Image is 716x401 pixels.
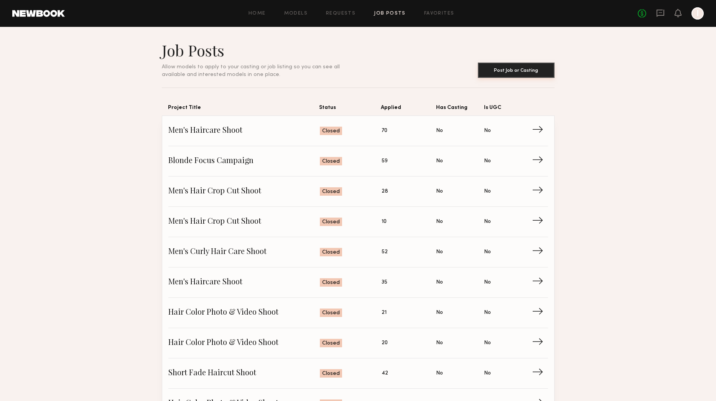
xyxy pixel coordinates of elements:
[382,127,387,135] span: 70
[484,157,491,165] span: No
[322,279,340,287] span: Closed
[168,146,548,177] a: Blonde Focus CampaignClosed59NoNo→
[436,339,443,347] span: No
[382,157,388,165] span: 59
[162,41,358,60] h1: Job Posts
[484,309,491,317] span: No
[382,218,387,226] span: 10
[484,127,491,135] span: No
[532,337,548,349] span: →
[382,369,388,378] span: 42
[168,307,320,318] span: Hair Color Photo & Video Shoot
[532,368,548,379] span: →
[168,116,548,146] a: Men's Haircare ShootClosed70NoNo→
[168,267,548,298] a: Men's Haircare ShootClosed35NoNo→
[322,340,340,347] span: Closed
[484,369,491,378] span: No
[382,339,388,347] span: 20
[162,64,340,77] span: Allow models to apply to your casting or job listing so you can see all available and interested ...
[374,11,406,16] a: Job Posts
[168,177,548,207] a: Men's Hair Crop Cut ShootClosed28NoNo→
[168,368,320,379] span: Short Fade Haircut Shoot
[436,157,443,165] span: No
[532,155,548,167] span: →
[168,216,320,228] span: Men's Hair Crop Cut Shoot
[322,127,340,135] span: Closed
[168,237,548,267] a: Men's Curly Hair Care ShootClosed52NoNo→
[284,11,308,16] a: Models
[382,248,388,256] span: 52
[436,127,443,135] span: No
[382,278,387,287] span: 35
[478,63,555,78] button: Post Job or Casting
[168,246,320,258] span: Men's Curly Hair Care Shoot
[532,125,548,137] span: →
[436,309,443,317] span: No
[326,11,356,16] a: Requests
[484,248,491,256] span: No
[322,158,340,165] span: Closed
[168,207,548,237] a: Men's Hair Crop Cut ShootClosed10NoNo→
[322,218,340,226] span: Closed
[532,277,548,288] span: →
[168,103,319,116] span: Project Title
[436,369,443,378] span: No
[322,309,340,317] span: Closed
[436,218,443,226] span: No
[168,337,320,349] span: Hair Color Photo & Video Shoot
[319,103,381,116] span: Status
[484,339,491,347] span: No
[436,187,443,196] span: No
[168,277,320,288] span: Men's Haircare Shoot
[532,216,548,228] span: →
[436,248,443,256] span: No
[168,186,320,197] span: Men's Hair Crop Cut Shoot
[168,125,320,137] span: Men's Haircare Shoot
[532,246,548,258] span: →
[436,278,443,287] span: No
[484,278,491,287] span: No
[322,370,340,378] span: Closed
[691,7,704,20] a: I
[484,103,532,116] span: Is UGC
[381,103,436,116] span: Applied
[424,11,454,16] a: Favorites
[168,328,548,358] a: Hair Color Photo & Video ShootClosed20NoNo→
[532,307,548,318] span: →
[484,187,491,196] span: No
[322,249,340,256] span: Closed
[382,309,387,317] span: 21
[532,186,548,197] span: →
[382,187,388,196] span: 28
[249,11,266,16] a: Home
[322,188,340,196] span: Closed
[168,298,548,328] a: Hair Color Photo & Video ShootClosed21NoNo→
[436,103,484,116] span: Has Casting
[168,358,548,389] a: Short Fade Haircut ShootClosed42NoNo→
[168,155,320,167] span: Blonde Focus Campaign
[484,218,491,226] span: No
